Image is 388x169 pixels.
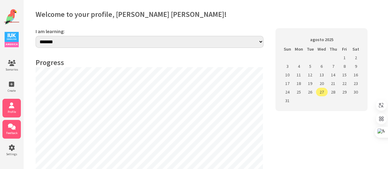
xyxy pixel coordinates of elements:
[282,45,293,53] th: Sun
[36,10,375,19] h2: Welcome to your profile, [PERSON_NAME] [PERSON_NAME]!
[282,96,293,105] td: 31
[305,79,316,88] td: 19
[350,79,361,88] td: 23
[282,88,293,96] td: 24
[2,67,21,71] span: Scenarios
[305,45,316,53] th: Tue
[282,79,293,88] td: 17
[2,110,21,114] span: Profile
[293,62,304,71] td: 4
[310,37,333,42] span: agosto 2025
[328,79,339,88] td: 21
[328,62,339,71] td: 7
[36,58,263,67] h4: Progress
[2,152,21,156] span: Settings
[305,71,316,79] td: 12
[316,88,328,96] td: 27
[4,9,19,25] img: Website Logo
[282,62,293,71] td: 3
[339,71,350,79] td: 15
[293,71,304,79] td: 11
[316,62,328,71] td: 6
[293,79,304,88] td: 18
[282,71,293,79] td: 10
[350,53,361,62] td: 2
[2,89,21,93] span: Create
[293,88,304,96] td: 25
[36,28,263,34] label: I am learning:
[316,45,328,53] th: Wed
[350,88,361,96] td: 30
[339,88,350,96] td: 29
[339,45,350,53] th: Fri
[2,131,21,135] span: Feedback
[350,45,361,53] th: Sat
[328,71,339,79] td: 14
[328,88,339,96] td: 28
[305,88,316,96] td: 26
[293,45,304,53] th: Mon
[328,45,339,53] th: Thu
[5,32,19,47] img: IUK Logo
[339,79,350,88] td: 22
[305,62,316,71] td: 5
[339,62,350,71] td: 8
[350,62,361,71] td: 9
[316,79,328,88] td: 20
[339,53,350,62] td: 1
[316,71,328,79] td: 13
[350,71,361,79] td: 16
